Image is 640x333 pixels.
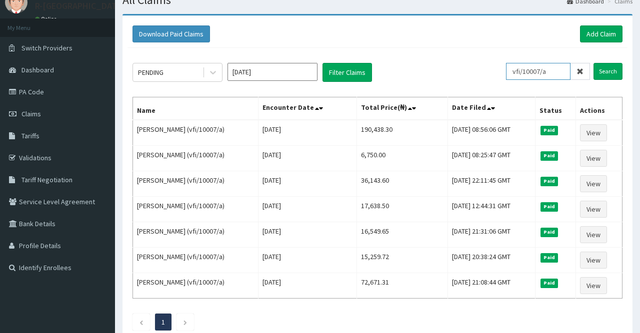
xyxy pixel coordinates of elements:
td: 15,259.72 [356,248,447,273]
span: Claims [21,109,41,118]
button: Download Paid Claims [132,25,210,42]
th: Actions [576,97,622,120]
a: View [580,277,607,294]
div: PENDING [138,67,163,77]
td: [PERSON_NAME] (vfi/10007/a) [133,197,258,222]
td: [DATE] 22:11:45 GMT [447,171,535,197]
a: View [580,226,607,243]
td: [PERSON_NAME] (vfi/10007/a) [133,171,258,197]
span: Paid [540,279,558,288]
td: [PERSON_NAME] (vfi/10007/a) [133,273,258,299]
span: Tariff Negotiation [21,175,72,184]
td: [DATE] 21:08:44 GMT [447,273,535,299]
td: [DATE] [258,146,356,171]
th: Total Price(₦) [356,97,447,120]
span: Paid [540,202,558,211]
span: Paid [540,126,558,135]
td: 190,438.30 [356,120,447,146]
button: Filter Claims [322,63,372,82]
td: [DATE] [258,197,356,222]
th: Status [535,97,575,120]
td: [PERSON_NAME] (vfi/10007/a) [133,120,258,146]
td: [PERSON_NAME] (vfi/10007/a) [133,222,258,248]
td: [DATE] 20:38:24 GMT [447,248,535,273]
input: Select Month and Year [227,63,317,81]
span: Dashboard [21,65,54,74]
span: Switch Providers [21,43,72,52]
a: View [580,175,607,192]
a: Next page [183,318,187,327]
td: [DATE] [258,273,356,299]
td: 36,143.60 [356,171,447,197]
td: [DATE] [258,120,356,146]
span: Paid [540,177,558,186]
td: [DATE] [258,171,356,197]
a: Online [35,15,59,22]
td: 17,638.50 [356,197,447,222]
a: Add Claim [580,25,622,42]
span: Paid [540,253,558,262]
td: [PERSON_NAME] (vfi/10007/a) [133,248,258,273]
td: [PERSON_NAME] (vfi/10007/a) [133,146,258,171]
td: [DATE] 12:44:31 GMT [447,197,535,222]
th: Date Filed [447,97,535,120]
td: [DATE] 08:25:47 GMT [447,146,535,171]
a: View [580,252,607,269]
td: 16,549.65 [356,222,447,248]
a: View [580,124,607,141]
span: Paid [540,228,558,237]
span: Paid [540,151,558,160]
td: 6,750.00 [356,146,447,171]
span: Tariffs [21,131,39,140]
a: View [580,150,607,167]
td: [DATE] 08:56:06 GMT [447,120,535,146]
p: R-[GEOGRAPHIC_DATA] [35,1,125,10]
input: Search [593,63,622,80]
a: View [580,201,607,218]
td: [DATE] 21:31:06 GMT [447,222,535,248]
input: Search by HMO ID [506,63,570,80]
td: [DATE] [258,222,356,248]
a: Previous page [139,318,143,327]
th: Encounter Date [258,97,356,120]
th: Name [133,97,258,120]
td: [DATE] [258,248,356,273]
td: 72,671.31 [356,273,447,299]
a: Page 1 is your current page [161,318,165,327]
